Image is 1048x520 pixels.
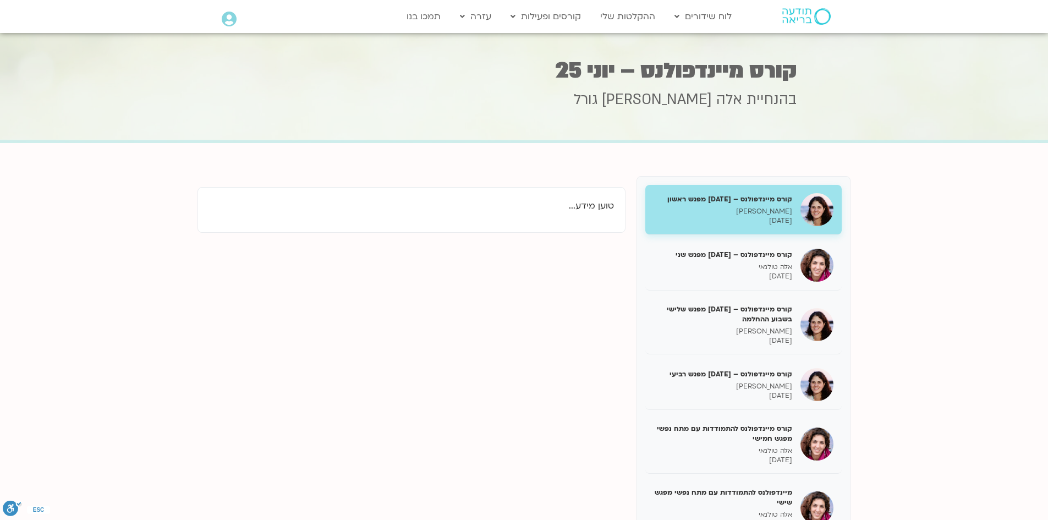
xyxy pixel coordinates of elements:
a: עזרה [454,6,497,27]
img: תודעה בריאה [782,8,831,25]
h5: קורס מיינדפולנס – [DATE] מפגש ראשון [654,194,792,204]
h5: קורס מיינדפולנס – [DATE] מפגש שני [654,250,792,260]
p: [DATE] [654,216,792,226]
p: [PERSON_NAME] [654,327,792,336]
a: לוח שידורים [669,6,737,27]
p: [PERSON_NAME] [654,382,792,391]
h5: קורס מיינדפולנס – [DATE] מפגש שלישי בשבוע ההחלמה [654,304,792,324]
a: תמכו בנו [401,6,446,27]
p: אלה טולנאי [654,446,792,456]
img: קורס מיינדפולנס – יוני 25 מפגש שלישי בשבוע ההחלמה [800,308,833,341]
h1: קורס מיינדפולנס – יוני 25 [252,60,797,81]
img: קורס מיינדפולנס להתמודדות עם מתח נפשי מפגש חמישי [800,428,833,461]
h5: מיינדפולנס להתמודדות עם מתח נפשי מפגש שישי [654,488,792,507]
span: אלה [PERSON_NAME] גורל [574,90,742,110]
p: אלה טולנאי [654,262,792,272]
a: קורסים ופעילות [505,6,586,27]
a: ההקלטות שלי [595,6,661,27]
img: קורס מיינדפולנס – יוני 25 מפגש ראשון [800,193,833,226]
h5: קורס מיינדפולנס – [DATE] מפגש רביעי [654,369,792,379]
p: [DATE] [654,456,792,465]
span: בהנחיית [747,90,797,110]
h5: קורס מיינדפולנס להתמודדות עם מתח נפשי מפגש חמישי [654,424,792,444]
p: טוען מידע... [209,199,614,214]
p: [DATE] [654,272,792,281]
img: קורס מיינדפולנס – יוני 25 מפגש רביעי [800,368,833,401]
p: אלה טולנאי [654,510,792,519]
p: [DATE] [654,336,792,346]
img: קורס מיינדפולנס – יוני 25 מפגש שני [800,249,833,282]
p: [PERSON_NAME] [654,207,792,216]
p: [DATE] [654,391,792,401]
